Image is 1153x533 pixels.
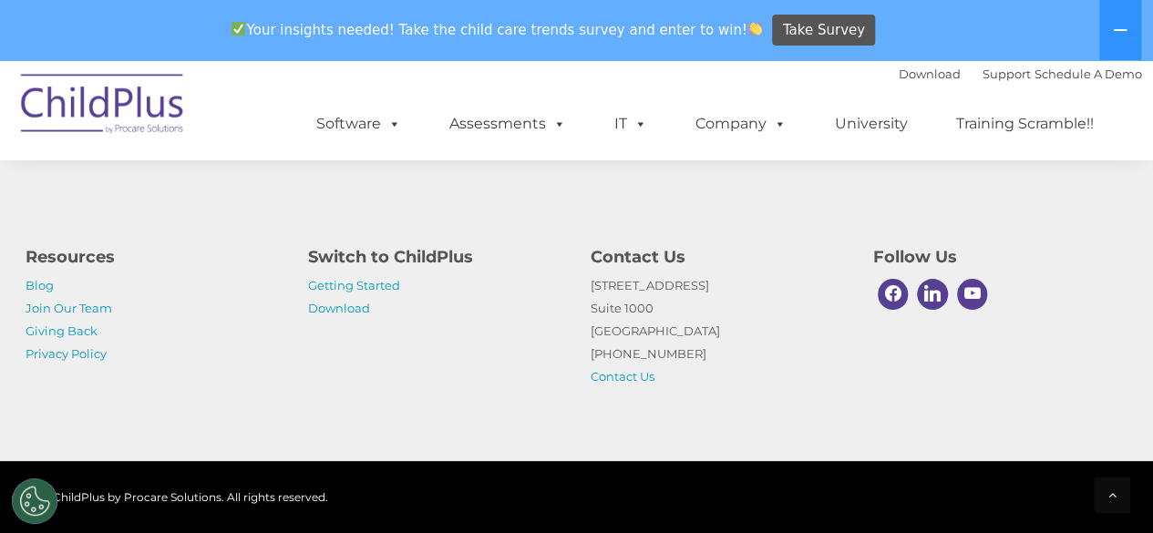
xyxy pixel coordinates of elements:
a: Schedule A Demo [1035,67,1142,81]
span: Last name [253,120,309,134]
h4: Resources [26,244,281,270]
a: Getting Started [308,278,400,292]
a: Software [298,106,419,142]
a: Training Scramble!! [938,106,1112,142]
a: Company [677,106,805,142]
a: Download [899,67,961,81]
a: Support [983,67,1031,81]
span: Take Survey [783,15,865,46]
a: IT [596,106,665,142]
h4: Follow Us [873,244,1128,270]
font: | [899,67,1142,81]
a: Contact Us [591,369,654,384]
span: © 2025 ChildPlus by Procare Solutions. All rights reserved. [12,490,328,504]
span: Your insights needed! Take the child care trends survey and enter to win! [224,12,770,47]
a: Download [308,301,370,315]
a: University [817,106,926,142]
h4: Contact Us [591,244,846,270]
span: Phone number [253,195,331,209]
p: [STREET_ADDRESS] Suite 1000 [GEOGRAPHIC_DATA] [PHONE_NUMBER] [591,274,846,388]
a: Assessments [431,106,584,142]
a: Join Our Team [26,301,112,315]
a: Youtube [952,274,993,314]
a: Blog [26,278,54,292]
a: Take Survey [772,15,875,46]
a: Giving Back [26,323,98,338]
h4: Switch to ChildPlus [308,244,563,270]
a: Facebook [873,274,913,314]
a: Linkedin [912,274,952,314]
a: Privacy Policy [26,346,107,361]
img: ChildPlus by Procare Solutions [12,61,194,152]
button: Cookies Settings [12,478,57,524]
img: 👏 [748,22,762,36]
img: ✅ [232,22,245,36]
